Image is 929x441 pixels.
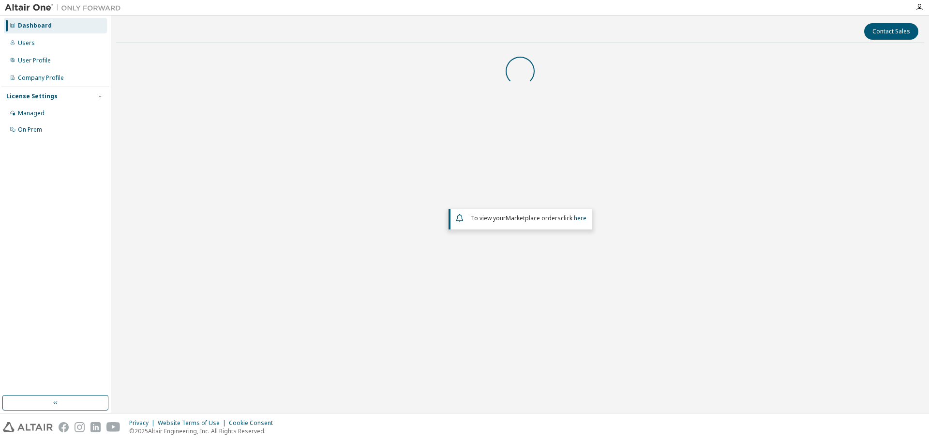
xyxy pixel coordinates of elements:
[6,92,58,100] div: License Settings
[3,422,53,432] img: altair_logo.svg
[506,214,561,222] em: Marketplace orders
[129,419,158,427] div: Privacy
[574,214,586,222] a: here
[18,109,45,117] div: Managed
[59,422,69,432] img: facebook.svg
[129,427,279,435] p: © 2025 Altair Engineering, Inc. All Rights Reserved.
[18,126,42,134] div: On Prem
[18,22,52,30] div: Dashboard
[5,3,126,13] img: Altair One
[90,422,101,432] img: linkedin.svg
[158,419,229,427] div: Website Terms of Use
[229,419,279,427] div: Cookie Consent
[471,214,586,222] span: To view your click
[18,74,64,82] div: Company Profile
[18,57,51,64] div: User Profile
[75,422,85,432] img: instagram.svg
[864,23,918,40] button: Contact Sales
[106,422,120,432] img: youtube.svg
[18,39,35,47] div: Users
